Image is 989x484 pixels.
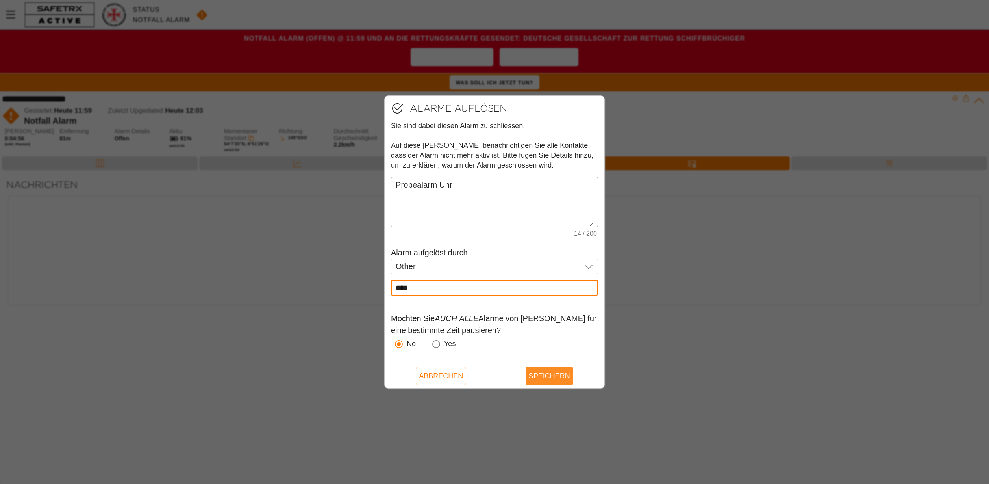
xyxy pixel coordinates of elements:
span: Abbrechen [419,367,463,385]
label: Alarm aufgelöst durch [391,248,468,257]
span: Speichern [529,367,570,385]
button: Abbrechen [416,367,466,385]
div: No [407,339,416,348]
span: Alarme auflösen [410,102,507,114]
label: Möchten Sie Alarme von [PERSON_NAME] für eine bestimmte Zeit pausieren? [391,314,596,335]
div: No [391,336,416,352]
div: 14 / 200 [571,231,597,237]
u: ALLE [459,314,478,323]
p: Sie sind dabei diesen Alarm zu schliessen. Auf diese [PERSON_NAME] benachrichtigen Sie alle Konta... [391,121,598,171]
div: Yes [428,336,456,352]
div: Yes [444,339,456,348]
textarea: 14 / 200 [396,178,593,226]
span: Other [396,263,416,270]
u: AUCH [435,314,457,323]
button: Speichern [526,367,573,385]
